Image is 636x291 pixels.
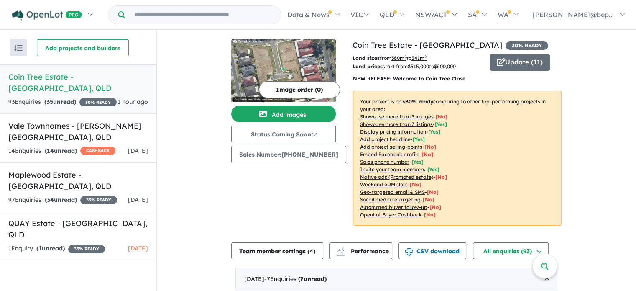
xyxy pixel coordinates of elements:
span: 14 [47,147,54,155]
span: [ No ] [421,151,433,157]
img: sort.svg [14,45,23,51]
b: Land prices [352,63,383,70]
u: Social media retargeting [360,196,421,203]
span: [No] [427,189,439,195]
h5: Maplewood Estate - [GEOGRAPHIC_DATA] , QLD [8,169,148,192]
sup: 2 [404,54,406,59]
strong: ( unread) [36,245,65,252]
b: Land sizes [352,55,380,61]
strong: ( unread) [45,196,77,203]
u: Native ads (Promoted estate) [360,174,433,180]
strong: ( unread) [45,147,77,155]
span: [ No ] [424,144,436,150]
b: 30 % ready [406,98,433,105]
u: 360 m [391,55,406,61]
button: Update (11) [490,54,550,71]
div: 97 Enquir ies [8,195,117,205]
span: [No] [424,211,436,218]
span: CASHBACK [80,147,115,155]
u: Automated buyer follow-up [360,204,427,210]
span: [No] [410,181,421,188]
span: [DATE] [128,196,148,203]
button: CSV download [398,242,466,259]
p: NEW RELEASE: Welcome to Coin Tree Close [353,75,562,83]
span: 35 [46,98,53,106]
div: 93 Enquir ies [8,97,117,107]
button: Performance [329,242,392,259]
span: [No] [423,196,434,203]
span: 1 hour ago [117,98,148,106]
strong: ( unread) [298,275,327,283]
u: Embed Facebook profile [360,151,419,157]
span: [ Yes ] [427,166,439,173]
span: Performance [337,247,389,255]
p: from [352,54,483,62]
button: Status:Coming Soon [231,126,336,142]
span: 34 [47,196,54,203]
u: Invite your team members [360,166,425,173]
u: Display pricing information [360,129,426,135]
u: $ 515,000 [408,63,429,70]
span: [ Yes ] [428,129,440,135]
span: 30 % READY [506,41,548,50]
span: [ Yes ] [413,136,425,142]
button: Add images [231,106,336,122]
span: 30 % READY [79,98,117,106]
u: 541 m [411,55,427,61]
button: Add projects and builders [37,39,129,56]
span: [ Yes ] [435,121,447,127]
span: [DATE] [128,245,148,252]
u: Sales phone number [360,159,409,165]
button: Team member settings (4) [231,242,323,259]
span: 7 [300,275,304,283]
button: All enquiries (93) [473,242,549,259]
span: [ Yes ] [411,159,424,165]
span: [No] [429,204,441,210]
u: Showcase more than 3 images [360,113,434,120]
span: 35 % READY [68,245,105,253]
u: Showcase more than 3 listings [360,121,433,127]
u: $ 600,000 [434,63,456,70]
span: 4 [309,247,313,255]
div: 14 Enquir ies [8,146,115,156]
span: [PERSON_NAME]@bep... [533,10,614,19]
a: Coin Tree Estate - [GEOGRAPHIC_DATA] [352,40,502,50]
img: bar-chart.svg [336,250,345,256]
span: 35 % READY [80,196,117,204]
u: OpenLot Buyer Cashback [360,211,422,218]
input: Try estate name, suburb, builder or developer [127,6,279,24]
span: - 7 Enquir ies [264,275,327,283]
u: Weekend eDM slots [360,181,408,188]
span: to [406,55,427,61]
img: Coin Tree Estate - Inala [231,39,336,102]
img: download icon [405,248,413,256]
button: Sales Number:[PHONE_NUMBER] [231,146,346,163]
div: [DATE] [235,268,557,291]
p: start from [352,62,483,71]
div: 1 Enquir y [8,244,105,254]
u: Geo-targeted email & SMS [360,189,425,195]
u: Add project selling-points [360,144,422,150]
span: 1 [38,245,42,252]
h5: Coin Tree Estate - [GEOGRAPHIC_DATA] , QLD [8,71,148,94]
span: [ No ] [436,113,447,120]
sup: 2 [424,54,427,59]
p: Your project is only comparing to other top-performing projects in your area: - - - - - - - - - -... [353,91,562,226]
button: Image order (0) [259,81,340,98]
span: [DATE] [128,147,148,155]
img: line-chart.svg [337,247,344,252]
img: Openlot PRO Logo White [12,10,82,21]
span: [No] [435,174,447,180]
u: Add project headline [360,136,411,142]
h5: Vale Townhomes - [PERSON_NAME][GEOGRAPHIC_DATA] , QLD [8,120,148,143]
span: to [429,63,456,70]
strong: ( unread) [44,98,76,106]
h5: QUAY Estate - [GEOGRAPHIC_DATA] , QLD [8,218,148,240]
